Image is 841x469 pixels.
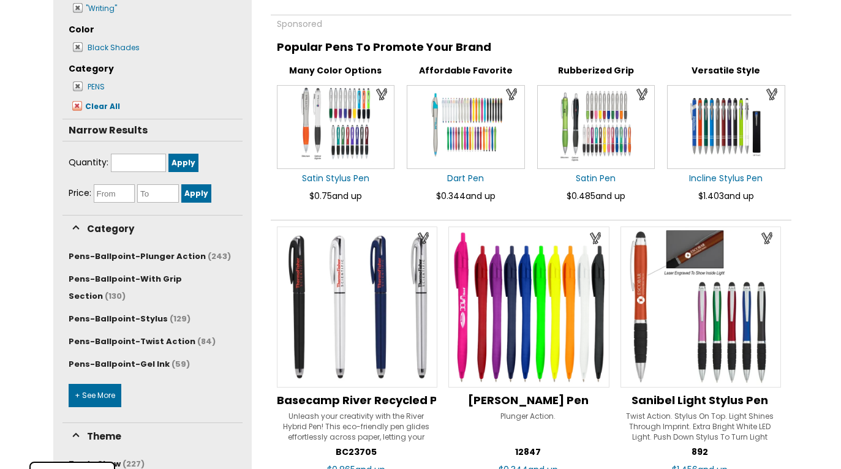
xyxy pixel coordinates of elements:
img: Satin Stylus Pen [297,86,374,162]
span: and up [466,190,496,202]
a: PENS [69,80,105,93]
a: Incline Stylus Pen [689,172,763,184]
span: Sanibel Light Stylus Pen [632,392,768,408]
span: Many Color Options [289,64,382,77]
input: To [137,184,179,203]
span: and up [332,190,362,202]
input: Apply [181,184,211,203]
span: Versatile Style [692,64,760,77]
a: Create Virtual Sample [587,230,605,246]
span: "Writing" [86,3,117,13]
div: Unleash your creativity with the River Hybrid Pen! This eco-friendly pen glides effortlessly acro... [277,411,437,441]
a: Dart Pen [447,172,484,184]
span: Pens-Ballpoint-Gel Ink [69,358,170,370]
span: Pens-Ballpoint-Stylus [69,313,168,325]
img: Incline Stylus Pen [688,86,764,162]
span: Clear All [85,101,120,111]
a: Satin Pen [576,172,616,184]
span: and up [595,190,625,202]
a: Create Virtual Sample [503,86,521,102]
span: $1.403 [698,190,754,202]
a: Pens-Ballpoint-Plunger Action (243) [69,250,231,262]
span: and up [724,190,754,202]
a: Pens-Ballpoint-Gel Ink (59) [69,358,190,370]
span: Pens-Ballpoint-With Grip Section [69,273,182,302]
a: Create Virtual Sample [373,86,391,102]
span: Popular Pens To Promote Your Brand [271,39,491,54]
a: Create Virtual Sample [415,230,433,246]
a: Category [69,222,137,235]
a: Theme [69,429,124,443]
span: BC23705 [336,446,377,458]
div: Plunger Action. [448,411,608,441]
span: Theme [85,429,124,444]
span: Affordable Favorite [419,64,513,77]
a: Clear All [69,99,120,113]
span: Rubberized Grip [558,64,634,77]
span: (84) [197,336,216,347]
span: $0.485 [567,190,625,202]
a: Create Virtual Sample [763,86,782,102]
strong: Category [69,62,114,75]
span: Black Shades [88,42,140,53]
a: + See More [69,384,121,407]
span: $0.344 [436,190,496,202]
span: (130) [105,290,126,302]
span: Sponsored [271,18,322,30]
span: $0.75 [309,190,362,202]
img: Satin Pen [557,86,634,162]
div: Twist Action. Stylus On Top. Light Shines Through Imprint. Extra Bright White LED Light. Push Dow... [620,411,780,441]
span: Category [85,221,137,236]
a: [PERSON_NAME] Pen [448,394,608,407]
a: Basecamp River Recycled Plastic Hybrid Writing Pen [277,394,437,407]
a: Satin Stylus Pen [302,172,369,184]
a: Create Virtual Sample [758,230,777,246]
img: Parmount Dart Pen [448,227,609,388]
a: Pens-Ballpoint-With Grip Section (130) [69,273,182,302]
span: PENS [88,81,105,92]
img: Basecamp River Recycled Plastic Hybrid Writing Pen [277,227,438,388]
a: "Writing" [69,1,117,15]
a: Sanibel Light Stylus Pen [620,394,780,407]
a: Create Virtual Sample [633,86,652,102]
span: Basecamp River Recycled Plastic Hybrid Writing Pen [277,392,580,408]
span: (59) [172,358,190,370]
a: Pens-Ballpoint-Stylus (129) [69,313,190,325]
input: From [94,184,135,203]
span: Parmount Dart Pen [468,392,589,408]
span: Quantity [69,156,108,168]
a: Black Shades [69,40,140,54]
strong: Color [69,23,94,36]
span: 12847 [515,446,541,458]
span: 892 [692,446,708,458]
a: Pens-Ballpoint-Twist Action (84) [69,336,216,347]
span: Price [69,187,91,199]
h5: Narrow Results [62,119,243,141]
img: Dart Pen [428,86,504,162]
span: (243) [208,250,231,262]
span: Pens-Ballpoint-Plunger Action [69,250,206,262]
span: Pens-Ballpoint-Twist Action [69,336,195,347]
input: Apply [168,154,198,172]
span: (129) [170,313,190,325]
img: Sanibel Light Stylus Pen [620,227,782,388]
